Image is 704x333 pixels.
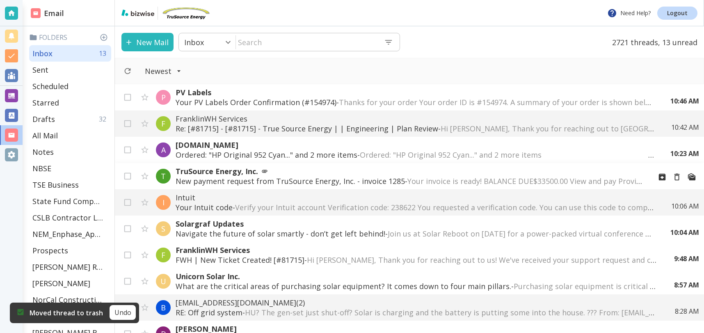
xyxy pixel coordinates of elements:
p: P [161,92,166,102]
p: A [161,145,166,155]
p: NorCal Construction [32,295,103,305]
p: 13 [99,49,110,58]
p: 2721 threads, 13 unread [607,33,697,51]
p: Solargraf Updates [176,219,654,229]
p: FranklinWH Services [176,114,655,124]
p: 8:57 AM [674,280,699,289]
p: Unicorn Solar Inc. [176,271,658,281]
p: Moved thread to trash [30,308,103,317]
p: 10:06 AM [671,202,699,211]
img: DashboardSidebarEmail.svg [31,8,41,18]
p: Prospects [32,246,68,255]
p: New payment request from TruSource Energy, Inc. - invoice 1285 - [176,176,645,186]
p: 8:28 AM [675,307,699,316]
input: Search [236,34,377,51]
p: All Mail [32,131,58,140]
div: [PERSON_NAME] [29,275,111,292]
p: S [161,224,165,234]
button: New Mail [121,33,174,51]
p: 10:23 AM [670,149,699,158]
p: Scheduled [32,81,69,91]
div: NorCal Construction [29,292,111,308]
p: 10:42 AM [671,123,699,132]
p: Starred [32,98,59,108]
p: Notes [32,147,54,157]
p: RE: Off grid system - [176,308,658,317]
p: F [161,250,165,260]
p: Inbox [184,37,204,47]
p: FWH | New Ticket Created! [#81715] - [176,255,658,265]
p: T [161,171,166,181]
p: Your PV Labels Order Confirmation (#154974) - [176,97,654,107]
p: CSLB Contractor License [32,213,103,223]
div: All Mail [29,127,111,144]
button: Move to Trash [670,170,684,184]
p: State Fund Compensation [32,196,103,206]
div: Drafts32 [29,111,111,127]
p: What are the critical areas of purchasing solar equipment? It comes down to four main pillars. - [176,281,658,291]
div: NBSE [29,160,111,177]
div: NEM_Enphase_Applications [29,226,111,242]
p: 10:04 AM [670,228,699,237]
p: TSE Business [32,180,79,190]
button: Mark as Read [684,170,699,184]
button: Filter [137,62,190,80]
p: [PERSON_NAME] [32,278,90,288]
p: 10:46 AM [670,96,699,106]
p: TruSource Energy, Inc. [176,166,645,176]
div: TSE Business [29,177,111,193]
p: PV Labels [176,87,654,97]
p: Drafts [32,114,55,124]
p: F [161,119,165,129]
button: Undo [110,305,136,320]
p: Inbox [32,48,53,58]
p: [EMAIL_ADDRESS][DOMAIN_NAME] (2) [176,298,658,308]
p: 9:48 AM [674,254,699,263]
p: Re: [#81715] - [#81715] - True Source Energy | | Engineering | Plan Review - [176,124,655,133]
div: CSLB Contractor License [29,209,111,226]
div: State Fund Compensation [29,193,111,209]
div: Prospects [29,242,111,259]
p: I [162,198,165,207]
p: U [160,276,166,286]
div: [PERSON_NAME] Residence [29,259,111,275]
p: Navigate the future of solar smartly - don’t get left behind! - [176,229,654,239]
span: Ordered: "HP Original 952 Cyan..." and 2 more items͏ ‌ ͏ ‌ ͏ ‌ ͏ ‌ ͏ ‌ ͏ ‌ ͏ ‌ ͏ ‌ ͏ ‌ ͏ ‌ ͏ ‌ ͏ ... [360,150,683,160]
p: 32 [99,115,110,124]
p: Sent [32,65,48,75]
p: NBSE [32,163,51,173]
img: TruSource Energy, Inc. [161,7,210,20]
p: NEM_Enphase_Applications [32,229,103,239]
p: Your Intuit code - [176,202,655,212]
p: Intuit [176,193,655,202]
div: Notes [29,144,111,160]
img: bizwise [121,9,154,16]
p: FranklinWH Services [176,245,658,255]
button: Archive [655,170,670,184]
div: Inbox13 [29,45,111,62]
p: Ordered: "HP Original 952 Cyan..." and 2 more items - [176,150,654,160]
p: B [161,303,166,312]
h2: Email [31,8,64,19]
div: Starred [29,94,111,111]
p: [DOMAIN_NAME] [176,140,654,150]
div: Scheduled [29,78,111,94]
a: Logout [657,7,697,20]
p: Need Help? [607,8,651,18]
p: Folders [29,33,111,42]
div: Sent [29,62,111,78]
p: [PERSON_NAME] Residence [32,262,103,272]
p: Logout [667,10,688,16]
button: Refresh [120,64,135,78]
